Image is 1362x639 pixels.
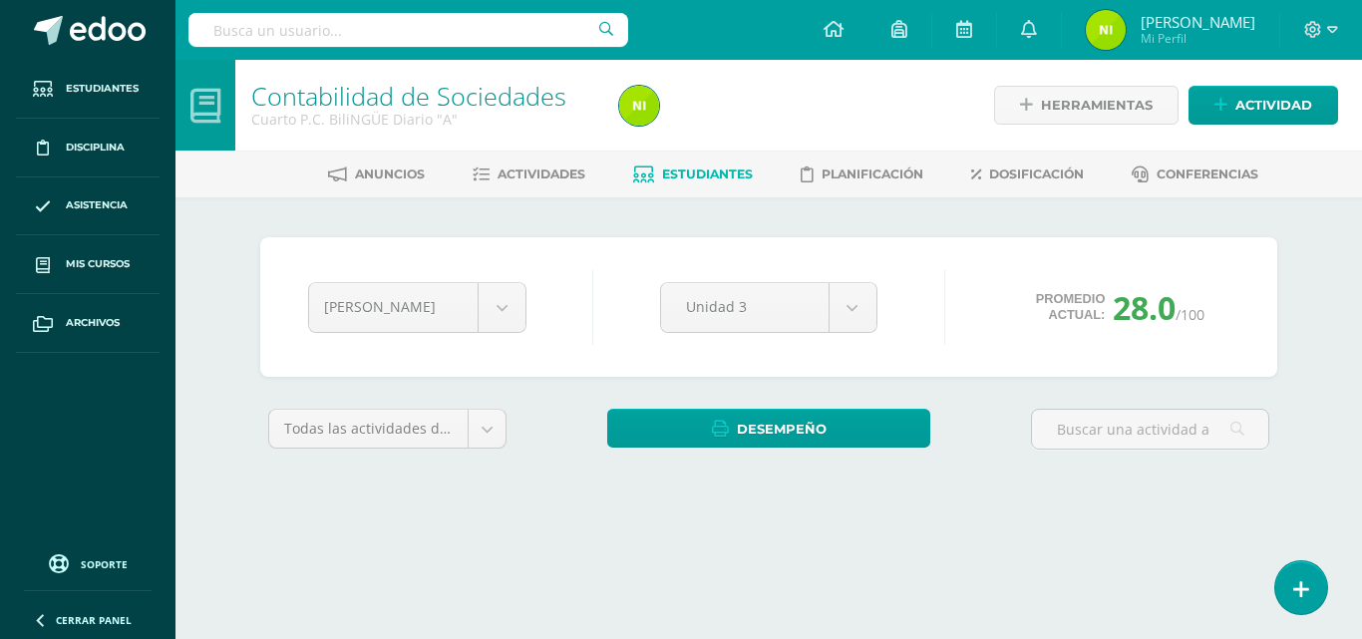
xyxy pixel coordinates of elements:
[994,86,1179,125] a: Herramientas
[1141,30,1255,47] span: Mi Perfil
[66,197,128,213] span: Asistencia
[619,86,659,126] img: 847ab3172bd68bb5562f3612eaf970ae.png
[16,235,160,294] a: Mis cursos
[1041,87,1153,124] span: Herramientas
[1113,286,1176,329] span: 28.0
[1141,12,1255,32] span: [PERSON_NAME]
[251,82,595,110] h1: Contabilidad de Sociedades
[81,557,128,571] span: Soporte
[16,60,160,119] a: Estudiantes
[1157,166,1258,181] span: Conferencias
[16,119,160,177] a: Disciplina
[251,110,595,129] div: Cuarto P.C. BiliNGÜE Diario 'A'
[1032,410,1268,449] input: Buscar una actividad aquí...
[56,613,132,627] span: Cerrar panel
[607,409,930,448] a: Desempeño
[251,79,566,113] a: Contabilidad de Sociedades
[355,166,425,181] span: Anuncios
[16,294,160,353] a: Archivos
[324,283,453,330] span: [PERSON_NAME]
[309,283,525,332] a: [PERSON_NAME]
[66,256,130,272] span: Mis cursos
[284,410,453,448] span: Todas las actividades de esta unidad
[822,166,923,181] span: Planificación
[66,81,139,97] span: Estudiantes
[16,177,160,236] a: Asistencia
[473,159,585,190] a: Actividades
[66,140,125,156] span: Disciplina
[1235,87,1312,124] span: Actividad
[1189,86,1338,125] a: Actividad
[662,166,753,181] span: Estudiantes
[188,13,627,47] input: Busca un usuario...
[1086,10,1126,50] img: 847ab3172bd68bb5562f3612eaf970ae.png
[989,166,1084,181] span: Dosificación
[66,315,120,331] span: Archivos
[633,159,753,190] a: Estudiantes
[737,411,827,448] span: Desempeño
[686,283,804,330] span: Unidad 3
[661,283,876,332] a: Unidad 3
[24,549,152,576] a: Soporte
[801,159,923,190] a: Planificación
[1036,291,1106,323] span: Promedio actual:
[1132,159,1258,190] a: Conferencias
[269,410,506,448] a: Todas las actividades de esta unidad
[498,166,585,181] span: Actividades
[1176,305,1204,324] span: /100
[328,159,425,190] a: Anuncios
[971,159,1084,190] a: Dosificación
